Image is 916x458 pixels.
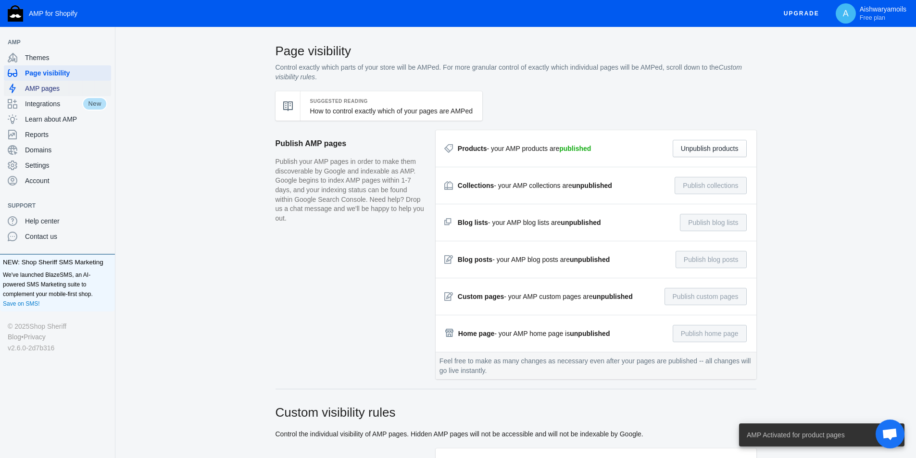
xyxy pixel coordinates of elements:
[8,201,98,210] span: Support
[276,157,426,223] p: Publish your AMP pages in order to make them discoverable by Google and indexable as AMP. Google ...
[25,114,107,124] span: Learn about AMP
[458,218,601,227] div: - your AMP blog lists are
[860,14,885,22] span: Free plan
[276,404,756,421] h2: Custom visibility rules
[876,420,904,448] div: Open chat
[276,63,756,82] p: Control exactly which parts of your store will be AMPed. For more granular control of exactly whi...
[458,182,494,189] strong: Collections
[458,145,487,152] strong: Products
[436,352,756,379] div: Feel free to make as many changes as necessary even after your pages are published -- all changes...
[4,173,111,188] a: Account
[458,255,610,264] div: - your AMP blog posts are
[25,161,107,170] span: Settings
[561,219,601,226] strong: unpublished
[458,219,488,226] strong: Blog lists
[4,65,111,81] a: Page visibility
[24,332,46,342] a: Privacy
[4,158,111,173] a: Settings
[860,5,906,22] p: Aishwaryamoils
[4,50,111,65] a: Themes
[276,42,756,60] h2: Page visibility
[458,293,504,300] strong: Custom pages
[665,288,747,305] button: Publish custom pages
[570,330,610,337] strong: unpublished
[458,144,591,153] div: - your AMP products are
[676,251,747,268] button: Publish blog posts
[572,182,612,189] strong: unpublished
[25,99,82,109] span: Integrations
[29,10,77,17] span: AMP for Shopify
[841,9,851,18] span: A
[4,127,111,142] a: Reports
[458,329,610,338] div: - your AMP home page is
[82,97,107,111] span: New
[4,96,111,111] a: IntegrationsNew
[25,130,107,139] span: Reports
[8,5,23,22] img: Shop Sheriff Logo
[592,293,632,300] strong: unpublished
[8,332,21,342] a: Blog
[25,176,107,186] span: Account
[276,63,742,81] i: Custom visibility rules
[29,321,66,332] a: Shop Sheriff
[98,40,113,44] button: Add a sales channel
[747,430,845,440] span: AMP Activated for product pages
[25,145,107,155] span: Domains
[276,404,756,439] div: Control the individual visibility of AMP pages. Hidden AMP pages will not be accessible and will ...
[559,145,591,152] strong: published
[570,256,610,263] strong: unpublished
[673,325,747,342] button: Publish home page
[8,321,107,332] div: © 2025
[25,68,107,78] span: Page visibility
[8,37,98,47] span: AMP
[4,229,111,244] a: Contact us
[458,181,612,190] div: - your AMP collections are
[4,111,111,127] a: Learn about AMP
[276,130,426,157] h2: Publish AMP pages
[25,232,107,241] span: Contact us
[8,343,107,353] div: v2.6.0-2d7b316
[25,84,107,93] span: AMP pages
[784,5,819,22] span: Upgrade
[310,96,473,106] h5: Suggested Reading
[310,107,473,115] a: How to control exactly which of your pages are AMPed
[98,204,113,208] button: Add a sales channel
[25,53,107,62] span: Themes
[25,216,107,226] span: Help center
[776,5,827,23] button: Upgrade
[8,332,107,342] div: •
[680,214,746,231] button: Publish blog lists
[458,292,633,301] div: - your AMP custom pages are
[673,140,747,157] button: Unpublish products
[458,330,494,337] strong: Home page
[458,256,492,263] strong: Blog posts
[675,177,746,194] button: Publish collections
[4,142,111,158] a: Domains
[3,299,40,309] a: Save on SMS!
[4,81,111,96] a: AMP pages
